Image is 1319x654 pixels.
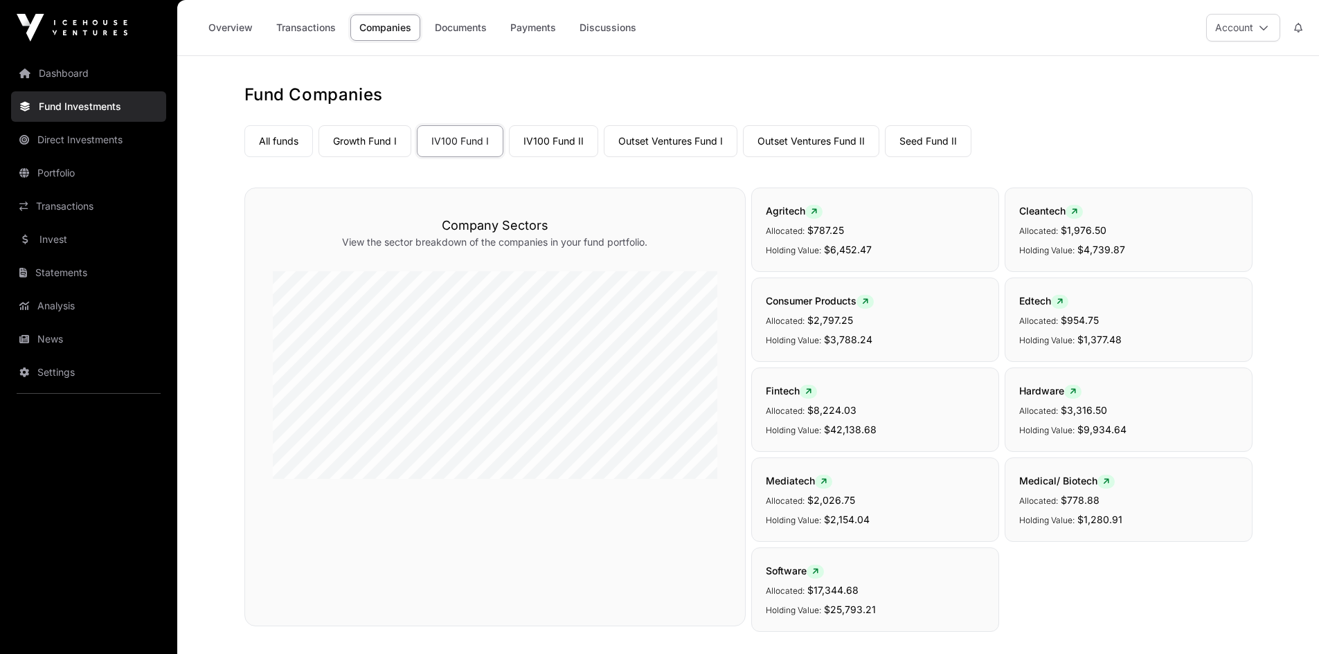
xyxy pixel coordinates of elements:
a: Invest [11,224,166,255]
span: $17,344.68 [807,584,859,596]
span: Allocated: [1019,226,1058,236]
span: Allocated: [766,316,805,326]
a: Settings [11,357,166,388]
span: $3,788.24 [824,334,872,345]
span: Allocated: [766,406,805,416]
span: $787.25 [807,224,844,236]
span: $3,316.50 [1061,404,1107,416]
span: $2,797.25 [807,314,853,326]
a: Growth Fund I [318,125,411,157]
a: All funds [244,125,313,157]
span: Agritech [766,205,823,217]
a: Discussions [571,15,645,41]
span: Holding Value: [766,425,821,435]
span: $954.75 [1061,314,1099,326]
a: Transactions [267,15,345,41]
a: Documents [426,15,496,41]
span: Allocated: [1019,406,1058,416]
span: Hardware [1019,385,1082,397]
span: Holding Value: [766,335,821,345]
a: Outset Ventures Fund II [743,125,879,157]
a: Companies [350,15,420,41]
span: $1,280.91 [1077,514,1122,525]
span: Holding Value: [766,515,821,525]
span: $42,138.68 [824,424,877,435]
span: $4,739.87 [1077,244,1125,255]
span: Mediatech [766,475,832,487]
span: $9,934.64 [1077,424,1127,435]
span: $2,026.75 [807,494,855,506]
img: Icehouse Ventures Logo [17,14,127,42]
span: Cleantech [1019,205,1083,217]
a: Portfolio [11,158,166,188]
span: Edtech [1019,295,1068,307]
a: Fund Investments [11,91,166,122]
iframe: Chat Widget [1250,588,1319,654]
span: $1,377.48 [1077,334,1122,345]
span: Holding Value: [1019,245,1075,255]
span: Holding Value: [1019,425,1075,435]
span: Software [766,565,824,576]
a: IV100 Fund II [509,125,598,157]
span: Fintech [766,385,817,397]
a: Payments [501,15,565,41]
a: Overview [199,15,262,41]
span: $2,154.04 [824,514,870,525]
a: News [11,324,166,354]
span: $778.88 [1061,494,1100,506]
span: Holding Value: [766,605,821,615]
a: IV100 Fund I [417,125,503,157]
span: Medical/ Biotech [1019,475,1115,487]
a: Seed Fund II [885,125,971,157]
span: Consumer Products [766,295,874,307]
span: $1,976.50 [1061,224,1106,236]
a: Outset Ventures Fund I [604,125,737,157]
a: Direct Investments [11,125,166,155]
a: Analysis [11,291,166,321]
span: $25,793.21 [824,603,876,615]
span: Allocated: [1019,496,1058,506]
span: Holding Value: [1019,335,1075,345]
span: $8,224.03 [807,404,856,416]
span: Holding Value: [766,245,821,255]
a: Transactions [11,191,166,221]
span: Allocated: [766,226,805,236]
p: View the sector breakdown of the companies in your fund portfolio. [273,235,717,249]
span: $6,452.47 [824,244,872,255]
span: Allocated: [766,585,805,596]
span: Allocated: [1019,316,1058,326]
a: Dashboard [11,58,166,89]
button: Account [1206,14,1280,42]
span: Allocated: [766,496,805,506]
h3: Company Sectors [273,216,717,235]
span: Holding Value: [1019,515,1075,525]
a: Statements [11,257,166,288]
h1: Fund Companies [244,84,1253,106]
